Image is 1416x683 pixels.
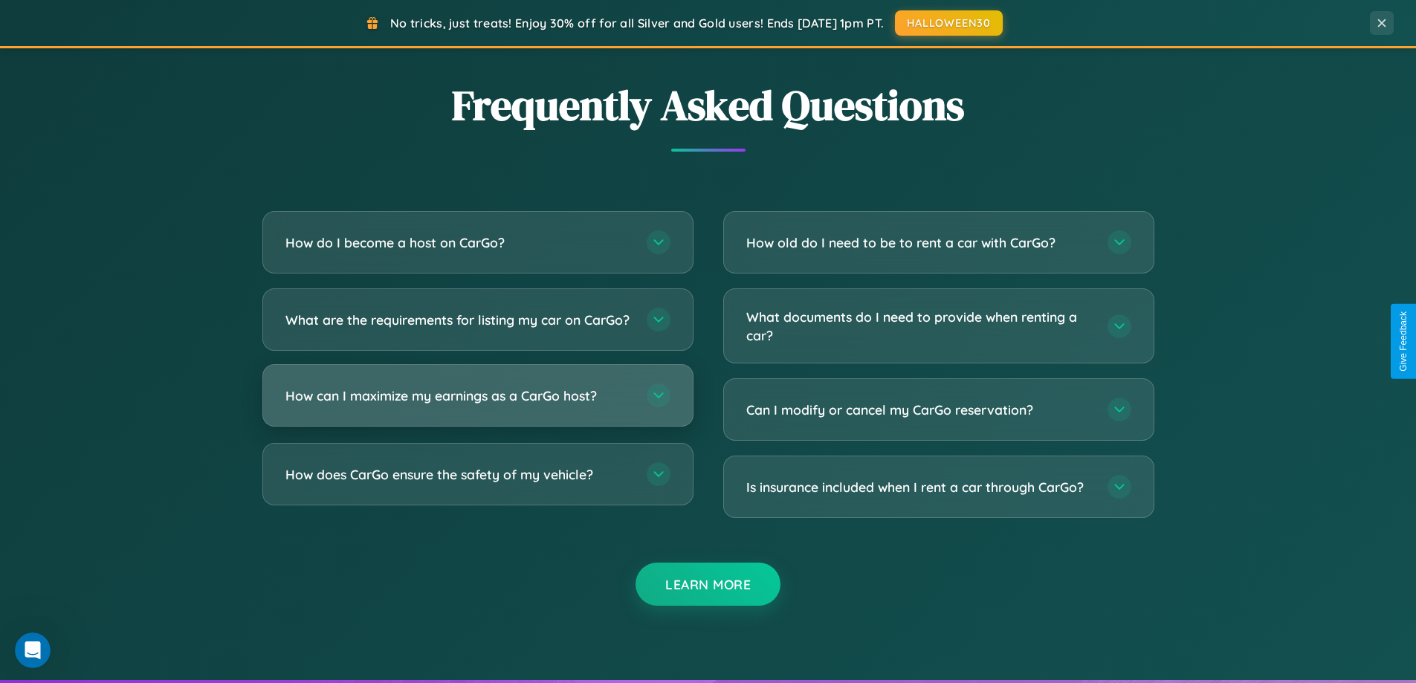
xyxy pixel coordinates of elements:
[746,233,1093,252] h3: How old do I need to be to rent a car with CarGo?
[285,465,632,484] h3: How does CarGo ensure the safety of my vehicle?
[636,563,780,606] button: Learn More
[895,10,1003,36] button: HALLOWEEN30
[285,233,632,252] h3: How do I become a host on CarGo?
[285,311,632,329] h3: What are the requirements for listing my car on CarGo?
[390,16,884,30] span: No tricks, just treats! Enjoy 30% off for all Silver and Gold users! Ends [DATE] 1pm PT.
[15,632,51,668] iframe: Intercom live chat
[285,386,632,405] h3: How can I maximize my earnings as a CarGo host?
[262,77,1154,134] h2: Frequently Asked Questions
[746,401,1093,419] h3: Can I modify or cancel my CarGo reservation?
[746,308,1093,344] h3: What documents do I need to provide when renting a car?
[746,478,1093,496] h3: Is insurance included when I rent a car through CarGo?
[1398,311,1409,372] div: Give Feedback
